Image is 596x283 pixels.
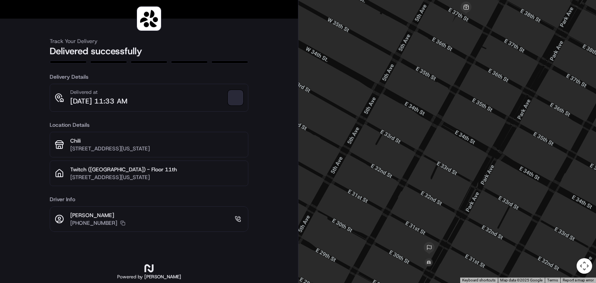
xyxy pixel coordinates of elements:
[70,145,243,152] p: [STREET_ADDRESS][US_STATE]
[70,137,243,145] p: Chili
[462,278,496,283] button: Keyboard shortcuts
[70,211,125,219] p: [PERSON_NAME]
[577,258,592,274] button: Map camera controls
[500,278,542,282] span: Map data ©2025 Google
[70,89,127,96] p: Delivered at
[50,45,248,57] h2: Delivered successfully
[139,8,159,29] img: logo-public_tracking_screen-Sharebite-1703187580717.png
[50,195,248,203] h3: Driver Info
[70,173,243,181] p: [STREET_ADDRESS][US_STATE]
[547,278,558,282] a: Terms (opens in new tab)
[70,96,127,107] p: [DATE] 11:33 AM
[144,274,181,280] span: [PERSON_NAME]
[300,273,326,283] img: Google
[70,219,117,227] p: [PHONE_NUMBER]
[50,121,248,129] h3: Location Details
[50,73,248,81] h3: Delivery Details
[70,166,243,173] p: Twitch ([GEOGRAPHIC_DATA]) - Floor 11th
[50,37,248,45] h3: Track Your Delivery
[300,273,326,283] a: Open this area in Google Maps (opens a new window)
[563,278,594,282] a: Report a map error
[117,274,181,280] h2: Powered by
